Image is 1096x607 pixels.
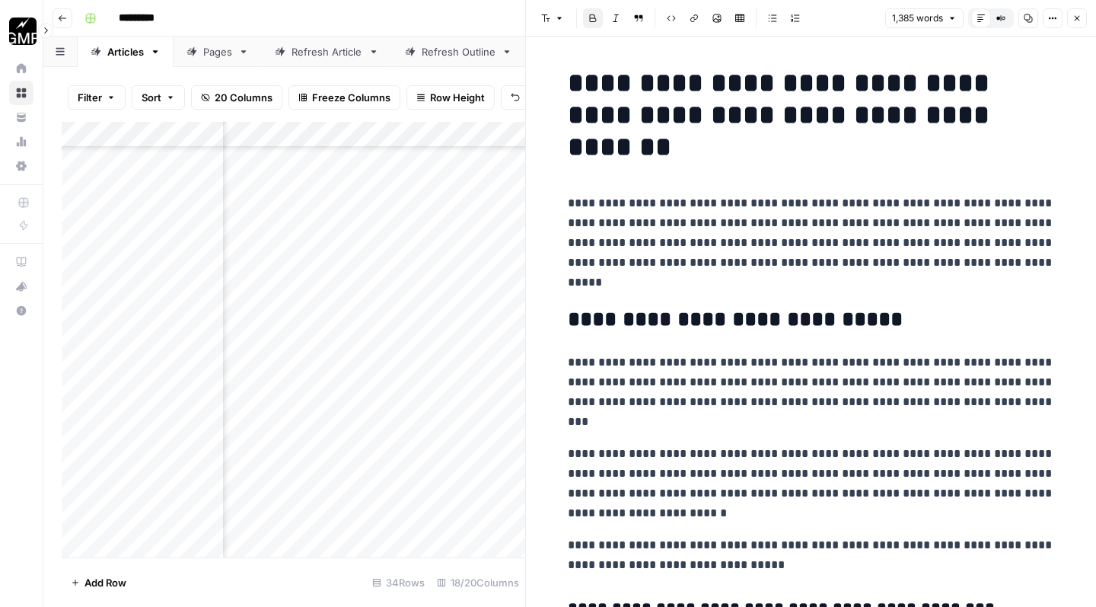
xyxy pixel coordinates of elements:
[9,56,33,81] a: Home
[431,570,525,595] div: 18/20 Columns
[430,90,485,105] span: Row Height
[262,37,392,67] a: Refresh Article
[892,11,943,25] span: 1,385 words
[292,44,362,59] div: Refresh Article
[62,570,135,595] button: Add Row
[9,105,33,129] a: Your Data
[392,37,525,67] a: Refresh Outline
[9,154,33,178] a: Settings
[68,85,126,110] button: Filter
[366,570,431,595] div: 34 Rows
[9,129,33,154] a: Usage
[9,12,33,50] button: Workspace: Growth Marketing Pro
[132,85,185,110] button: Sort
[10,275,33,298] div: What's new?
[84,575,126,590] span: Add Row
[406,85,495,110] button: Row Height
[142,90,161,105] span: Sort
[107,44,144,59] div: Articles
[422,44,495,59] div: Refresh Outline
[9,299,33,323] button: Help + Support
[191,85,282,110] button: 20 Columns
[501,85,560,110] button: Undo
[9,274,33,299] button: What's new?
[9,81,33,105] a: Browse
[215,90,272,105] span: 20 Columns
[885,8,964,28] button: 1,385 words
[288,85,400,110] button: Freeze Columns
[9,18,37,45] img: Growth Marketing Pro Logo
[78,37,174,67] a: Articles
[78,90,102,105] span: Filter
[203,44,232,59] div: Pages
[312,90,390,105] span: Freeze Columns
[9,250,33,274] a: AirOps Academy
[174,37,262,67] a: Pages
